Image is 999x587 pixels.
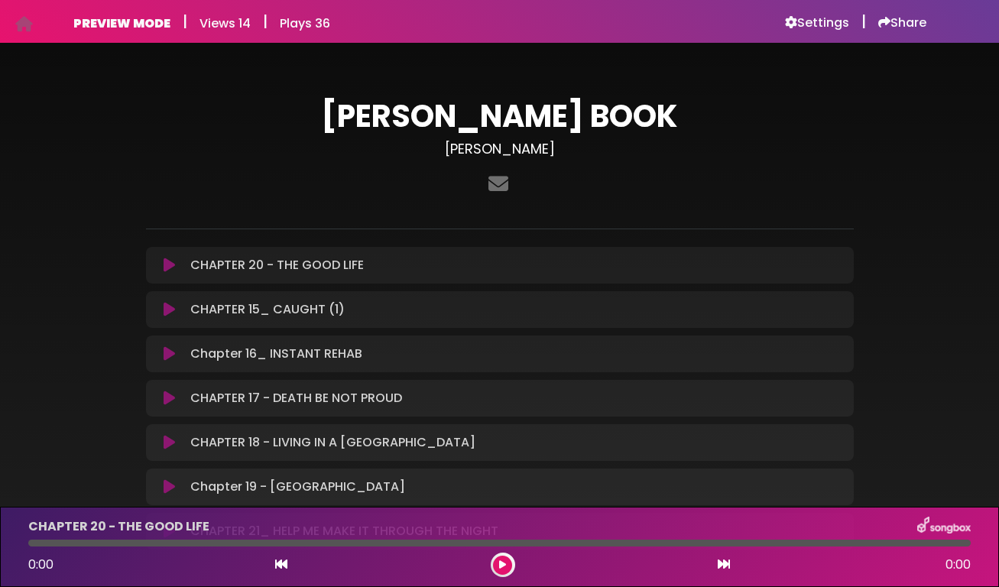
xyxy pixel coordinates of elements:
[190,256,364,274] p: CHAPTER 20 - THE GOOD LIFE
[861,12,866,31] h5: |
[199,16,251,31] h6: Views 14
[28,517,209,536] p: CHAPTER 20 - THE GOOD LIFE
[190,300,345,319] p: CHAPTER 15_ CAUGHT (1)
[183,12,187,31] h5: |
[73,16,170,31] h6: PREVIEW MODE
[190,433,475,452] p: CHAPTER 18 - LIVING IN A [GEOGRAPHIC_DATA]
[146,141,854,157] h3: [PERSON_NAME]
[785,15,849,31] a: Settings
[917,517,971,537] img: songbox-logo-white.png
[190,389,402,407] p: CHAPTER 17 - DEATH BE NOT PROUD
[190,478,405,496] p: Chapter 19 - [GEOGRAPHIC_DATA]
[945,556,971,574] span: 0:00
[280,16,330,31] h6: Plays 36
[146,98,854,135] h1: [PERSON_NAME] BOOK
[28,556,54,573] span: 0:00
[263,12,268,31] h5: |
[190,345,362,363] p: Chapter 16_ INSTANT REHAB
[878,15,926,31] a: Share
